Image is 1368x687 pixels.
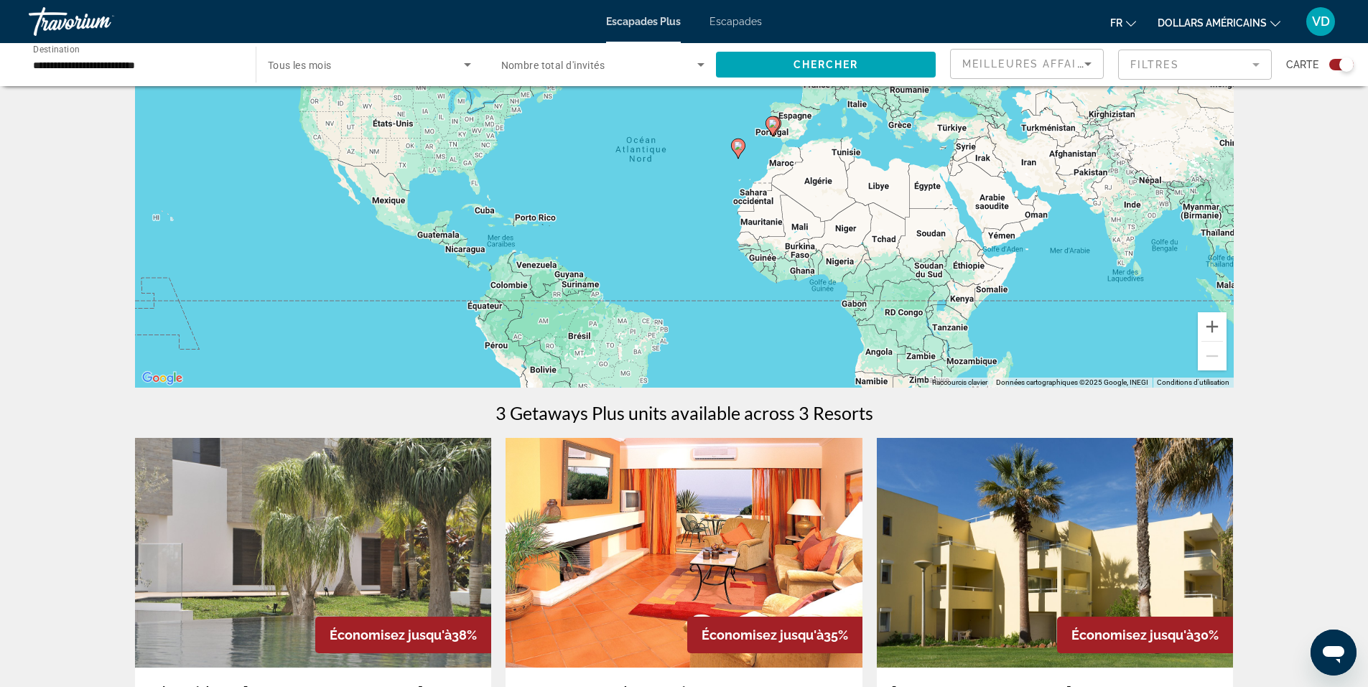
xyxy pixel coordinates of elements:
span: Meilleures affaires [962,58,1100,70]
button: Menu utilisateur [1302,6,1339,37]
span: Carte [1286,55,1318,75]
a: Escapades [709,16,762,27]
span: Destination [33,44,80,54]
span: Données cartographiques ©2025 Google, INEGI [996,378,1148,386]
button: Filter [1118,49,1272,80]
img: 6179I01X.jpg [506,438,862,668]
iframe: Bouton de lancement de la fenêtre de messagerie [1311,630,1357,676]
span: Économisez jusqu'à [330,627,452,642]
font: dollars américains [1158,17,1267,29]
div: 30% [1057,617,1233,653]
button: Zoom avant [1198,312,1227,341]
button: Changer de langue [1110,12,1136,33]
img: 1145E01X.jpg [877,438,1234,668]
span: Chercher [794,59,859,70]
div: 38% [315,617,491,653]
span: Économisez jusqu'à [1071,627,1193,642]
span: Tous les mois [268,60,332,71]
a: Escapades Plus [606,16,681,27]
font: VD [1312,14,1330,29]
a: Ouvrir cette zone dans Google Maps (dans une nouvelle fenêtre) [139,369,186,388]
button: Raccourcis clavier [932,378,987,388]
h1: 3 Getaways Plus units available across 3 Resorts [495,402,873,424]
button: Changer de devise [1158,12,1280,33]
button: Zoom arrière [1198,342,1227,370]
img: Google [139,369,186,388]
mat-select: Sort by [962,55,1092,73]
span: Nombre total d'invités [501,60,605,71]
span: Économisez jusqu'à [702,627,824,642]
font: fr [1110,17,1122,29]
img: 1883O01X.jpg [135,438,492,668]
a: Conditions d'utilisation (s'ouvre dans un nouvel onglet) [1157,378,1229,386]
a: Travorium [29,3,172,40]
div: 35% [687,617,862,653]
button: Chercher [716,52,936,78]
